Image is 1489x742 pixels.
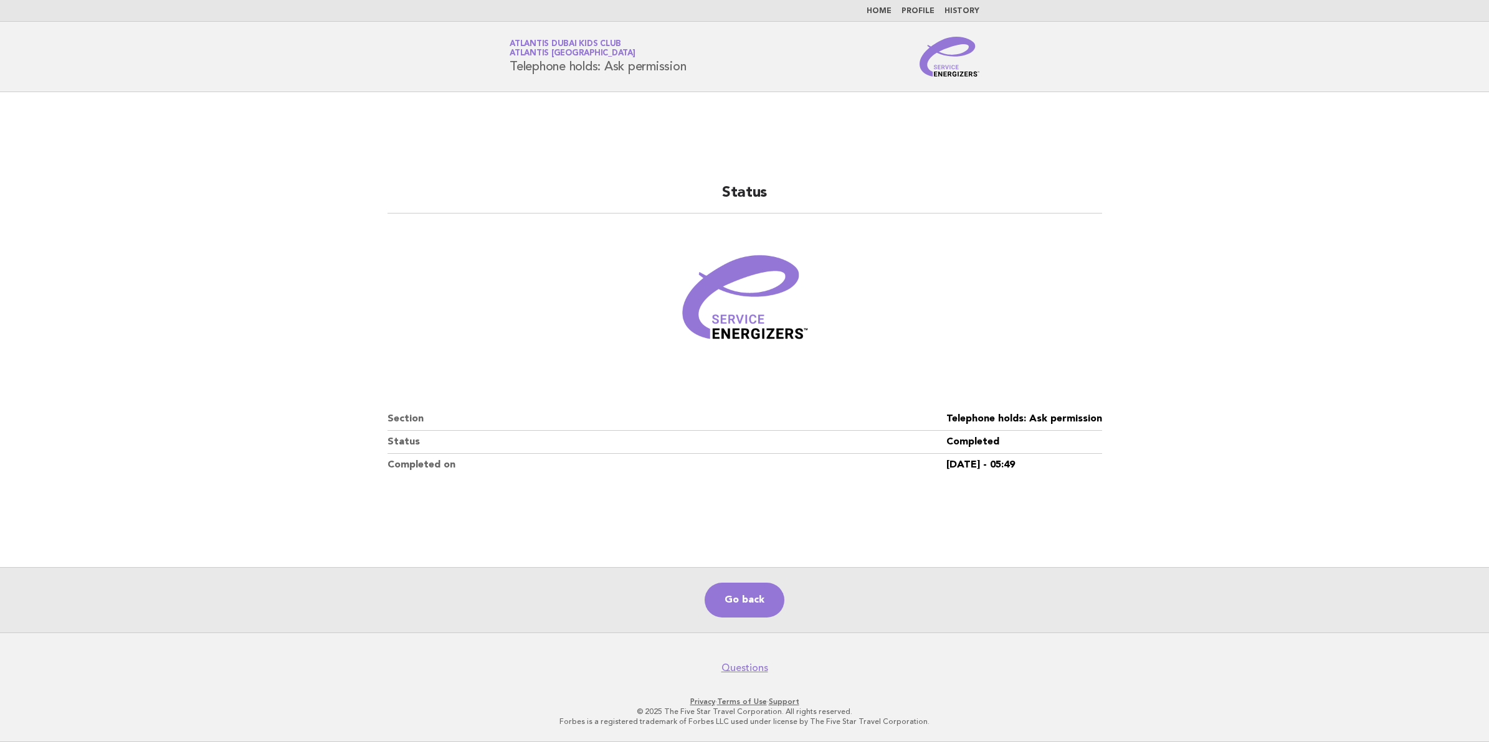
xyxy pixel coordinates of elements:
p: Forbes is a registered trademark of Forbes LLC used under license by The Five Star Travel Corpora... [363,716,1126,726]
dd: [DATE] - 05:49 [946,454,1102,476]
p: © 2025 The Five Star Travel Corporation. All rights reserved. [363,707,1126,716]
dd: Telephone holds: Ask permission [946,408,1102,431]
dt: Status [388,431,946,454]
a: Questions [721,662,768,674]
dt: Completed on [388,454,946,476]
p: · · [363,697,1126,707]
span: Atlantis [GEOGRAPHIC_DATA] [510,50,635,58]
a: History [944,7,979,15]
a: Profile [901,7,935,15]
a: Atlantis Dubai Kids ClubAtlantis [GEOGRAPHIC_DATA] [510,40,635,57]
dd: Completed [946,431,1102,454]
a: Support [769,697,799,706]
a: Go back [705,583,784,618]
dt: Section [388,408,946,431]
img: Service Energizers [920,37,979,77]
a: Home [867,7,892,15]
h2: Status [388,183,1102,214]
a: Privacy [690,697,715,706]
h1: Telephone holds: Ask permission [510,40,686,73]
a: Terms of Use [717,697,767,706]
img: Verified [670,228,819,378]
